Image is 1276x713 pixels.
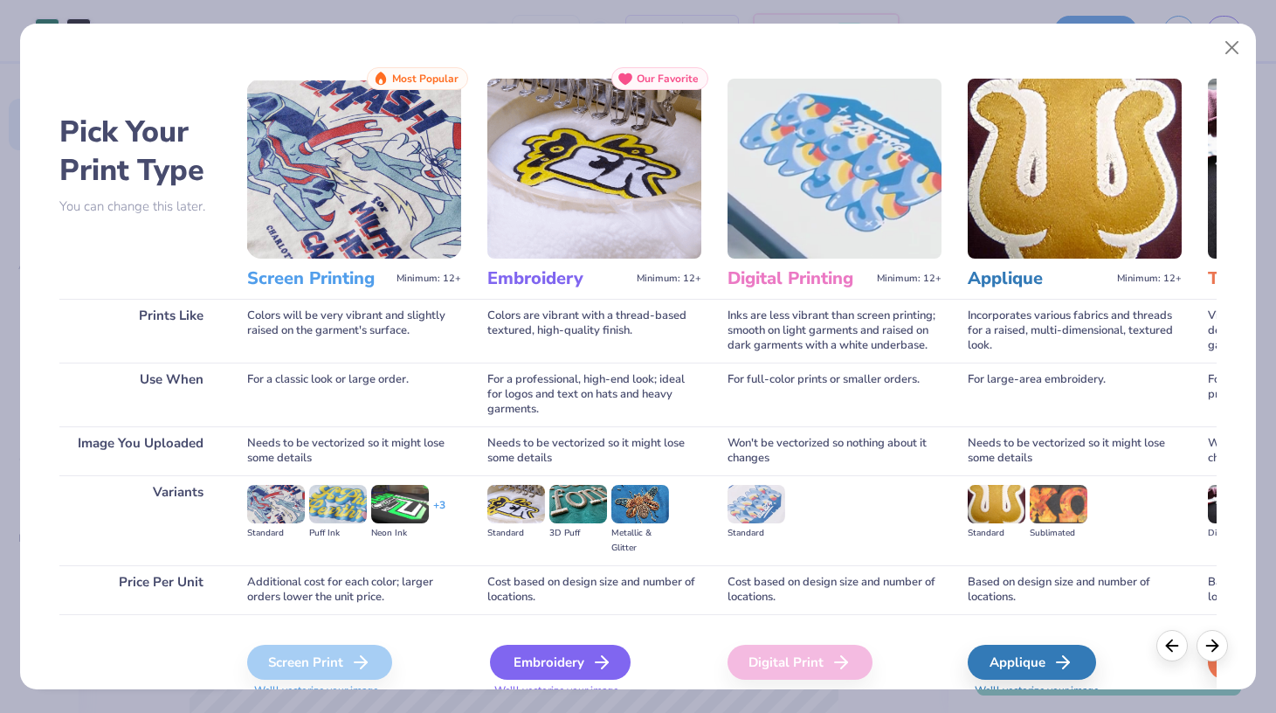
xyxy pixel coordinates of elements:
[877,273,941,285] span: Minimum: 12+
[487,299,701,363] div: Colors are vibrant with a thread-based textured, high-quality finish.
[433,498,445,528] div: + 3
[371,526,429,541] div: Neon Ink
[968,79,1182,259] img: Applique
[1216,31,1249,65] button: Close
[728,363,941,426] div: For full-color prints or smaller orders.
[487,363,701,426] div: For a professional, high-end look; ideal for logos and text on hats and heavy garments.
[392,73,459,85] span: Most Popular
[487,267,630,290] h3: Embroidery
[611,526,669,556] div: Metallic & Glitter
[487,683,701,698] span: We'll vectorize your image.
[247,683,461,698] span: We'll vectorize your image.
[59,199,221,214] p: You can change this later.
[59,426,221,475] div: Image You Uploaded
[637,73,699,85] span: Our Favorite
[487,565,701,614] div: Cost based on design size and number of locations.
[1208,485,1266,523] img: Direct-to-film
[309,485,367,523] img: Puff Ink
[968,363,1182,426] div: For large-area embroidery.
[247,485,305,523] img: Standard
[1208,526,1266,541] div: Direct-to-film
[968,299,1182,363] div: Incorporates various fabrics and threads for a raised, multi-dimensional, textured look.
[487,79,701,259] img: Embroidery
[1030,485,1087,523] img: Sublimated
[728,299,941,363] div: Inks are less vibrant than screen printing; smooth on light garments and raised on dark garments ...
[968,426,1182,475] div: Needs to be vectorized so it might lose some details
[637,273,701,285] span: Minimum: 12+
[247,363,461,426] div: For a classic look or large order.
[549,526,607,541] div: 3D Puff
[968,267,1110,290] h3: Applique
[487,426,701,475] div: Needs to be vectorized so it might lose some details
[59,363,221,426] div: Use When
[487,485,545,523] img: Standard
[59,475,221,565] div: Variants
[59,299,221,363] div: Prints Like
[309,526,367,541] div: Puff Ink
[549,485,607,523] img: 3D Puff
[59,113,221,190] h2: Pick Your Print Type
[247,526,305,541] div: Standard
[968,485,1025,523] img: Standard
[728,267,870,290] h3: Digital Printing
[59,565,221,614] div: Price Per Unit
[611,485,669,523] img: Metallic & Glitter
[371,485,429,523] img: Neon Ink
[397,273,461,285] span: Minimum: 12+
[247,79,461,259] img: Screen Printing
[728,645,873,680] div: Digital Print
[968,645,1096,680] div: Applique
[968,526,1025,541] div: Standard
[728,79,941,259] img: Digital Printing
[968,683,1182,698] span: We'll vectorize your image.
[968,565,1182,614] div: Based on design size and number of locations.
[490,645,631,680] div: Embroidery
[728,526,785,541] div: Standard
[728,485,785,523] img: Standard
[247,267,390,290] h3: Screen Printing
[487,526,545,541] div: Standard
[728,426,941,475] div: Won't be vectorized so nothing about it changes
[1117,273,1182,285] span: Minimum: 12+
[247,645,392,680] div: Screen Print
[247,299,461,363] div: Colors will be very vibrant and slightly raised on the garment's surface.
[728,565,941,614] div: Cost based on design size and number of locations.
[1030,526,1087,541] div: Sublimated
[247,565,461,614] div: Additional cost for each color; larger orders lower the unit price.
[247,426,461,475] div: Needs to be vectorized so it might lose some details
